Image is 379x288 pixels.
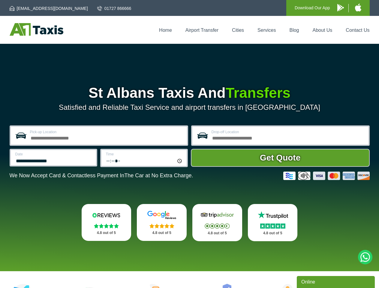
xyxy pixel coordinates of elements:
[137,204,187,241] a: Google Stars 4.8 out of 5
[254,229,291,237] p: 4.8 out of 5
[289,28,299,33] a: Blog
[106,152,183,156] label: Time
[149,223,174,228] img: Stars
[143,229,180,237] p: 4.8 out of 5
[185,28,218,33] a: Airport Transfer
[97,5,131,11] a: 01727 866666
[10,172,193,179] p: We Now Accept Card & Contactless Payment In
[94,223,119,228] img: Stars
[199,211,235,220] img: Tripadvisor
[212,130,365,134] label: Drop-off Location
[10,86,370,100] h1: St Albans Taxis And
[199,229,236,237] p: 4.8 out of 5
[283,172,370,180] img: Credit And Debit Cards
[255,211,291,220] img: Trustpilot
[295,4,330,12] p: Download Our App
[192,204,242,241] a: Tripadvisor Stars 4.8 out of 5
[88,229,125,237] p: 4.8 out of 5
[226,85,290,101] span: Transfers
[297,275,376,288] iframe: chat widget
[257,28,276,33] a: Services
[15,152,92,156] label: Date
[346,28,369,33] a: Contact Us
[260,223,285,229] img: Stars
[191,149,370,167] button: Get Quote
[355,4,361,11] img: A1 Taxis iPhone App
[10,5,88,11] a: [EMAIL_ADDRESS][DOMAIN_NAME]
[124,172,193,178] span: The Car at No Extra Charge.
[232,28,244,33] a: Cities
[205,223,230,229] img: Stars
[82,204,131,241] a: Reviews.io Stars 4.8 out of 5
[30,130,183,134] label: Pick-up Location
[144,211,180,220] img: Google
[159,28,172,33] a: Home
[313,28,332,33] a: About Us
[337,4,344,11] img: A1 Taxis Android App
[248,204,298,241] a: Trustpilot Stars 4.8 out of 5
[88,211,124,220] img: Reviews.io
[10,103,370,112] p: Satisfied and Reliable Taxi Service and airport transfers in [GEOGRAPHIC_DATA]
[10,23,63,36] img: A1 Taxis St Albans LTD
